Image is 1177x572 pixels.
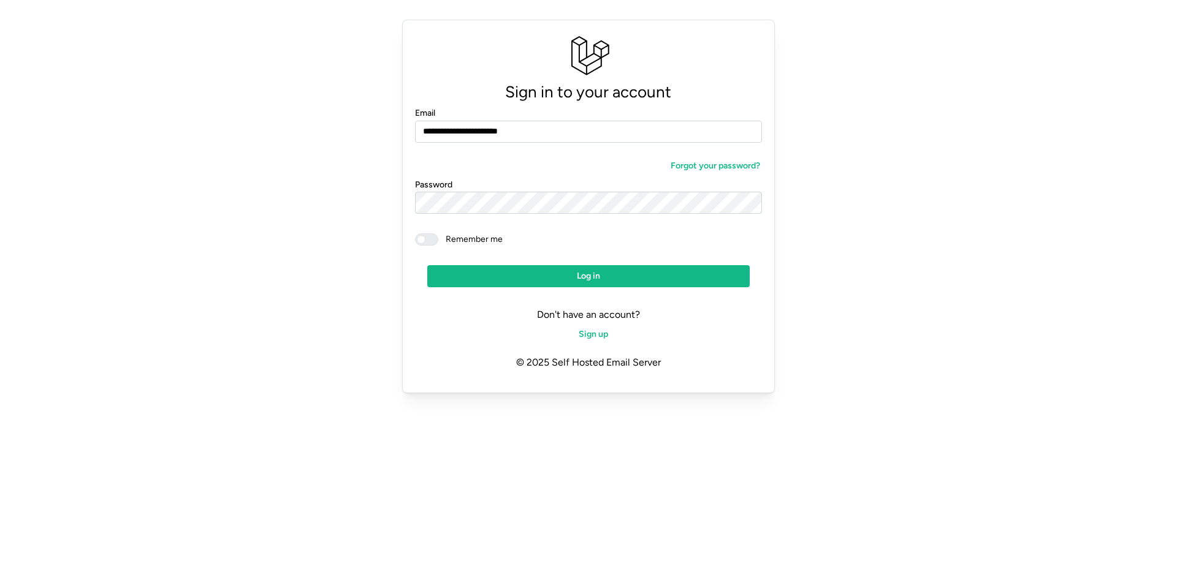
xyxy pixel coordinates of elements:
[415,345,762,380] p: © 2025 Self Hosted Email Server
[567,323,610,345] a: Sign up
[659,155,762,177] a: Forgot your password?
[415,178,452,192] label: Password
[415,307,762,323] p: Don't have an account?
[438,233,503,246] span: Remember me
[415,107,435,120] label: Email
[427,265,750,287] button: Log in
[671,156,760,176] span: Forgot your password?
[415,79,762,105] p: Sign in to your account
[579,324,608,345] span: Sign up
[577,266,600,287] span: Log in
